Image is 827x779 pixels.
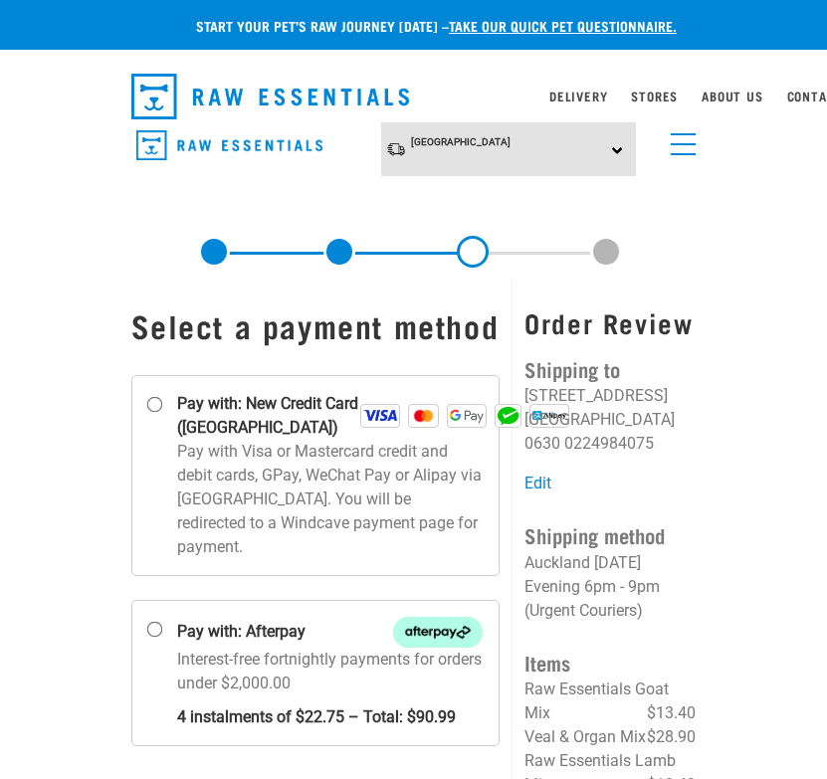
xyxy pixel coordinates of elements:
[146,397,162,413] input: Pay with: New Credit Card ([GEOGRAPHIC_DATA]) Visa Mastercard GPay WeChat Alipay Pay with Visa or...
[524,386,668,405] li: [STREET_ADDRESS]
[564,434,654,453] li: 0224984075
[131,307,501,343] h1: Select a payment method
[411,136,511,147] span: [GEOGRAPHIC_DATA]
[177,440,484,559] p: Pay with Visa or Mastercard credit and debit cards, GPay, WeChat Pay or Alipay via [GEOGRAPHIC_DA...
[524,551,696,623] p: Auckland [DATE] Evening 6pm - 9pm (Urgent Couriers)
[447,404,487,428] img: GPay
[131,74,410,119] img: Raw Essentials Logo
[449,22,677,29] a: take our quick pet questionnaire.
[177,620,306,644] strong: Pay with: Afterpay
[702,93,762,99] a: About Us
[524,647,696,678] h4: Items
[549,93,607,99] a: Delivery
[647,725,696,749] span: $28.90
[115,66,713,127] nav: dropdown navigation
[647,701,696,725] span: $13.40
[177,392,361,440] strong: Pay with: New Credit Card ([GEOGRAPHIC_DATA])
[177,695,484,729] strong: 4 instalments of $22.75 – Total: $90.99
[524,519,696,550] h4: Shipping method
[524,307,696,338] h3: Order Review
[393,617,483,648] img: Afterpay
[524,474,551,492] a: Edit
[524,410,675,453] li: [GEOGRAPHIC_DATA] 0630
[631,93,678,99] a: Stores
[495,404,520,428] img: WeChat
[360,404,400,428] img: Visa
[386,141,406,157] img: van-moving.png
[136,130,322,161] img: Raw Essentials Logo
[146,622,162,638] input: Pay with: Afterpay Afterpay Interest-free fortnightly payments for orders under $2,000.00 4 insta...
[524,353,696,384] h4: Shipping to
[661,121,697,157] a: menu
[177,648,484,729] p: Interest-free fortnightly payments for orders under $2,000.00
[524,727,646,746] span: Veal & Organ Mix
[408,404,439,428] img: Mastercard
[524,680,669,722] span: Raw Essentials Goat Mix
